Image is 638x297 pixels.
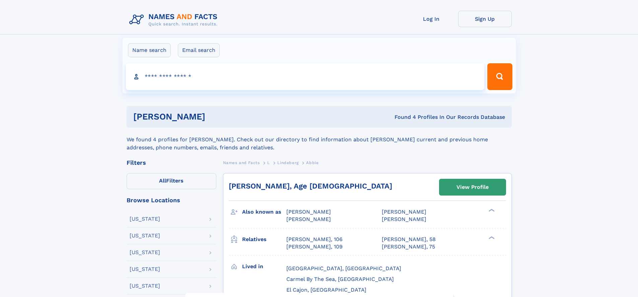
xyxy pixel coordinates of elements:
[456,179,489,195] div: View Profile
[277,160,298,165] span: Lindeberg
[127,128,512,152] div: We found 4 profiles for [PERSON_NAME]. Check out our directory to find information about [PERSON_...
[127,197,216,203] div: Browse Locations
[133,113,300,121] h1: [PERSON_NAME]
[286,236,343,243] a: [PERSON_NAME], 106
[130,267,160,272] div: [US_STATE]
[229,182,392,190] a: [PERSON_NAME], Age [DEMOGRAPHIC_DATA]
[130,250,160,255] div: [US_STATE]
[286,265,401,272] span: [GEOGRAPHIC_DATA], [GEOGRAPHIC_DATA]
[127,173,216,189] label: Filters
[306,160,318,165] span: Abbie
[458,11,512,27] a: Sign Up
[242,234,286,245] h3: Relatives
[267,160,270,165] span: L
[300,114,505,121] div: Found 4 Profiles In Our Records Database
[277,158,298,167] a: Lindeberg
[127,11,223,29] img: Logo Names and Facts
[130,233,160,238] div: [US_STATE]
[487,63,512,90] button: Search Button
[286,209,331,215] span: [PERSON_NAME]
[382,209,426,215] span: [PERSON_NAME]
[242,261,286,272] h3: Lived in
[382,236,436,243] a: [PERSON_NAME], 58
[130,283,160,289] div: [US_STATE]
[178,43,220,57] label: Email search
[159,177,166,184] span: All
[487,235,495,240] div: ❯
[382,216,426,222] span: [PERSON_NAME]
[439,179,506,195] a: View Profile
[286,216,331,222] span: [PERSON_NAME]
[286,276,394,282] span: Carmel By The Sea, [GEOGRAPHIC_DATA]
[130,216,160,222] div: [US_STATE]
[242,206,286,218] h3: Also known as
[127,160,216,166] div: Filters
[405,11,458,27] a: Log In
[128,43,171,57] label: Name search
[223,158,260,167] a: Names and Facts
[267,158,270,167] a: L
[487,208,495,213] div: ❯
[286,243,343,250] a: [PERSON_NAME], 109
[382,243,435,250] a: [PERSON_NAME], 75
[286,287,366,293] span: El Cajon, [GEOGRAPHIC_DATA]
[126,63,485,90] input: search input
